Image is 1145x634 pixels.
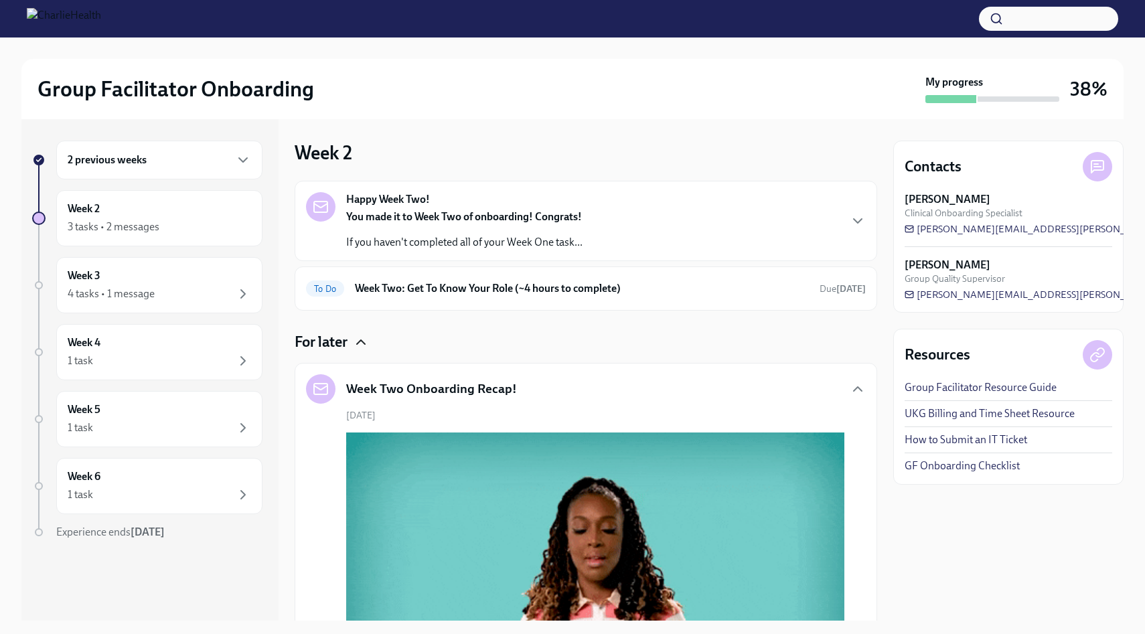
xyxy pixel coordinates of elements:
[56,526,165,538] span: Experience ends
[68,353,93,368] div: 1 task
[346,235,583,250] p: If you haven't completed all of your Week One task...
[905,380,1057,395] a: Group Facilitator Resource Guide
[306,278,866,299] a: To DoWeek Two: Get To Know Your Role (~4 hours to complete)Due[DATE]
[820,283,866,295] span: Due
[905,157,962,177] h4: Contacts
[905,459,1020,473] a: GF Onboarding Checklist
[37,76,314,102] h2: Group Facilitator Onboarding
[346,210,582,223] strong: You made it to Week Two of onboarding! Congrats!
[346,409,376,422] span: [DATE]
[820,283,866,295] span: August 18th, 2025 09:00
[131,526,165,538] strong: [DATE]
[32,458,262,514] a: Week 61 task
[355,281,809,296] h6: Week Two: Get To Know Your Role (~4 hours to complete)
[32,324,262,380] a: Week 41 task
[68,202,100,216] h6: Week 2
[32,257,262,313] a: Week 34 tasks • 1 message
[905,258,990,272] strong: [PERSON_NAME]
[56,141,262,179] div: 2 previous weeks
[295,141,352,165] h3: Week 2
[27,8,101,29] img: CharlieHealth
[905,207,1022,220] span: Clinical Onboarding Specialist
[68,153,147,167] h6: 2 previous weeks
[68,335,100,350] h6: Week 4
[905,272,1005,285] span: Group Quality Supervisor
[346,380,517,398] h5: Week Two Onboarding Recap!
[68,420,93,435] div: 1 task
[32,391,262,447] a: Week 51 task
[295,332,877,352] div: For later
[68,220,159,234] div: 3 tasks • 2 messages
[905,406,1075,421] a: UKG Billing and Time Sheet Resource
[905,345,970,365] h4: Resources
[68,469,100,484] h6: Week 6
[836,283,866,295] strong: [DATE]
[1070,77,1108,101] h3: 38%
[346,192,430,207] strong: Happy Week Two!
[68,268,100,283] h6: Week 3
[295,332,348,352] h4: For later
[68,287,155,301] div: 4 tasks • 1 message
[905,432,1027,447] a: How to Submit an IT Ticket
[306,284,344,294] span: To Do
[68,402,100,417] h6: Week 5
[925,75,983,90] strong: My progress
[905,192,990,207] strong: [PERSON_NAME]
[32,190,262,246] a: Week 23 tasks • 2 messages
[68,487,93,502] div: 1 task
